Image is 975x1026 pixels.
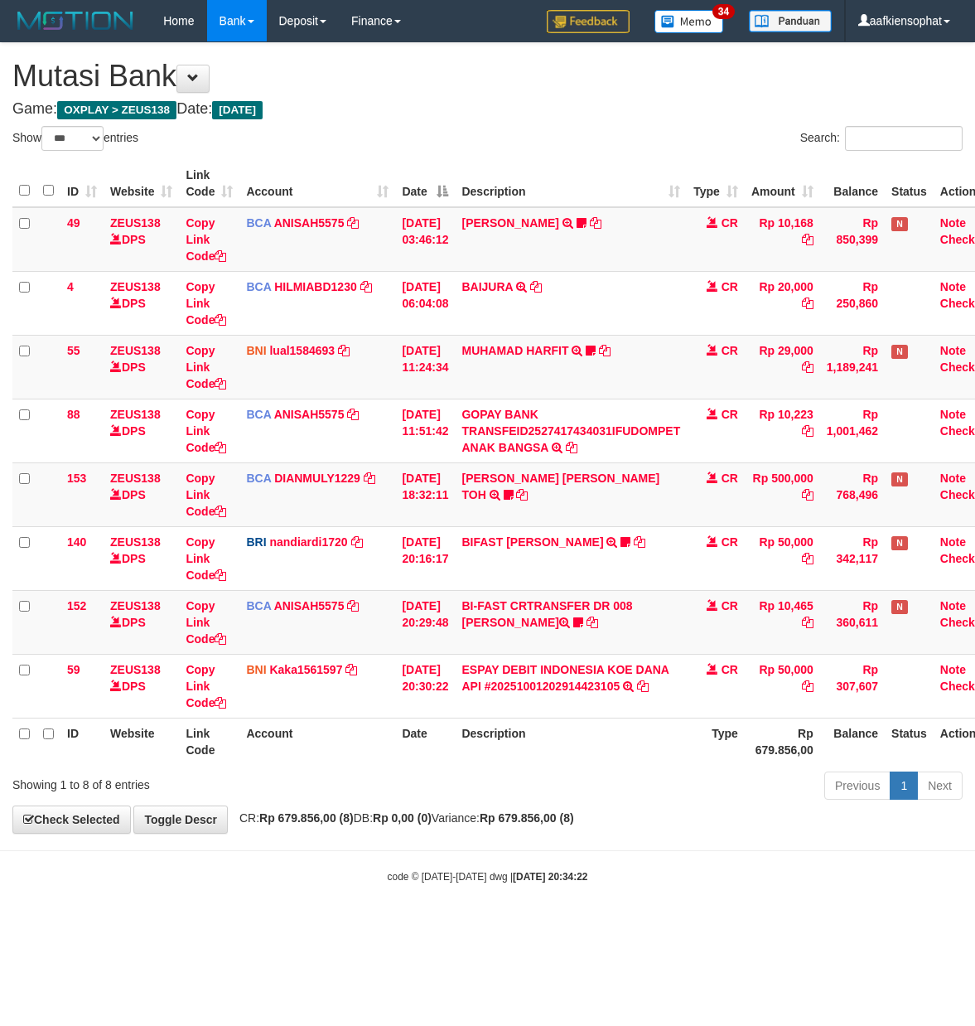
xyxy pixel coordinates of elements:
[891,472,908,486] span: Has Note
[269,344,335,357] a: lual1584693
[360,280,372,293] a: Copy HILMIABD1230 to clipboard
[269,663,342,676] a: Kaka1561597
[104,590,179,654] td: DPS
[41,126,104,151] select: Showentries
[637,680,649,693] a: Copy ESPAY DEBIT INDONESIA KOE DANA API #20251001202914423105 to clipboard
[654,10,724,33] img: Button%20Memo.svg
[461,535,603,549] a: BIFAST [PERSON_NAME]
[239,160,395,207] th: Account: activate to sort column ascending
[104,271,179,335] td: DPS
[516,488,528,501] a: Copy CARINA OCTAVIA TOH to clipboard
[749,10,832,32] img: panduan.png
[274,472,360,485] a: DIANMULY1229
[634,535,645,549] a: Copy BIFAST MUHAMMAD FIR to clipboard
[940,552,975,565] a: Check
[110,599,161,612] a: ZEUS138
[461,280,513,293] a: BAIJURA
[820,399,885,462] td: Rp 1,001,462
[891,217,908,231] span: Has Note
[110,344,161,357] a: ZEUS138
[940,663,966,676] a: Note
[110,408,161,421] a: ZEUS138
[802,552,813,565] a: Copy Rp 50,000 to clipboard
[395,590,455,654] td: [DATE] 20:29:48
[110,535,161,549] a: ZEUS138
[104,335,179,399] td: DPS
[104,207,179,272] td: DPS
[12,806,131,834] a: Check Selected
[395,718,455,765] th: Date
[745,207,820,272] td: Rp 10,168
[820,462,885,526] td: Rp 768,496
[940,616,975,629] a: Check
[480,811,574,825] strong: Rp 679.856,00 (8)
[513,871,587,883] strong: [DATE] 20:34:22
[104,654,179,718] td: DPS
[60,718,104,765] th: ID
[186,472,226,518] a: Copy Link Code
[566,441,577,454] a: Copy GOPAY BANK TRANSFEID2527417434031IFUDOMPET ANAK BANGSA to clipboard
[246,599,271,612] span: BCA
[67,472,86,485] span: 153
[802,680,813,693] a: Copy Rp 50,000 to clipboard
[347,599,359,612] a: Copy ANISAH5575 to clipboard
[246,280,271,293] span: BCA
[455,590,687,654] td: BI-FAST CRTRANSFER DR 008 [PERSON_NAME]
[104,526,179,590] td: DPS
[67,408,80,421] span: 88
[246,535,266,549] span: BRI
[395,462,455,526] td: [DATE] 18:32:11
[395,654,455,718] td: [DATE] 20:30:22
[12,770,393,793] div: Showing 1 to 8 of 8 entries
[461,408,680,454] a: GOPAY BANK TRANSFEID2527417434031IFUDOMPET ANAK BANGSA
[802,297,813,310] a: Copy Rp 20,000 to clipboard
[891,345,908,359] span: Has Note
[940,361,975,374] a: Check
[547,10,630,33] img: Feedback.jpg
[67,535,86,549] span: 140
[745,526,820,590] td: Rp 50,000
[722,280,738,293] span: CR
[373,811,432,825] strong: Rp 0,00 (0)
[586,616,598,629] a: Copy BI-FAST CRTRANSFER DR 008 AMRIA JUNIARTI to clipboard
[891,536,908,550] span: Has Note
[885,160,934,207] th: Status
[179,160,239,207] th: Link Code: activate to sort column ascending
[104,718,179,765] th: Website
[274,216,345,230] a: ANISAH5575
[461,472,659,501] a: [PERSON_NAME] [PERSON_NAME] TOH
[246,472,271,485] span: BCA
[824,772,891,800] a: Previous
[820,718,885,765] th: Balance
[687,160,745,207] th: Type: activate to sort column ascending
[687,718,745,765] th: Type
[802,424,813,438] a: Copy Rp 10,223 to clipboard
[802,616,813,629] a: Copy Rp 10,465 to clipboard
[179,718,239,765] th: Link Code
[461,344,568,357] a: MUHAMAD HARFIT
[186,216,226,263] a: Copy Link Code
[269,535,347,549] a: nandiardi1720
[345,663,357,676] a: Copy Kaka1561597 to clipboard
[246,408,271,421] span: BCA
[940,280,966,293] a: Note
[455,160,687,207] th: Description: activate to sort column ascending
[722,663,738,676] span: CR
[274,408,345,421] a: ANISAH5575
[745,718,820,765] th: Rp 679.856,00
[110,280,161,293] a: ZEUS138
[940,472,966,485] a: Note
[338,344,350,357] a: Copy lual1584693 to clipboard
[722,408,738,421] span: CR
[104,462,179,526] td: DPS
[239,718,395,765] th: Account
[890,772,918,800] a: 1
[246,216,271,230] span: BCA
[940,424,975,438] a: Check
[259,811,354,825] strong: Rp 679.856,00 (8)
[274,280,357,293] a: HILMIABD1230
[60,160,104,207] th: ID: activate to sort column ascending
[820,335,885,399] td: Rp 1,189,241
[800,126,963,151] label: Search:
[395,526,455,590] td: [DATE] 20:16:17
